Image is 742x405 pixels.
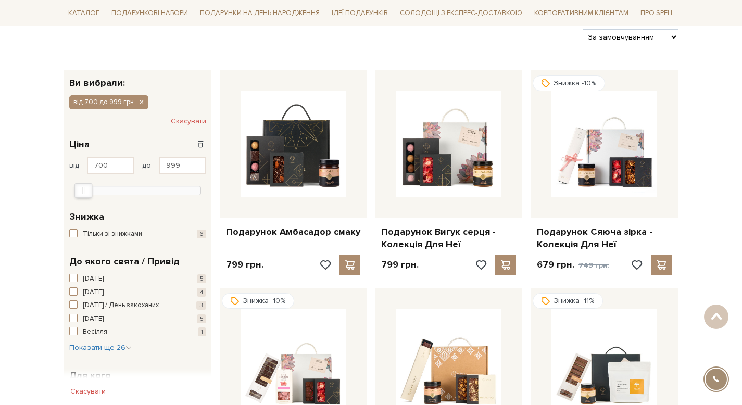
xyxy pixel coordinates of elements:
span: Показати ще 26 [69,343,132,352]
input: Ціна [87,157,134,174]
a: Солодощі з експрес-доставкою [396,4,526,22]
a: Подарунок Вигук серця - Колекція Для Неї [381,226,516,250]
span: від [69,161,79,170]
span: Для кого [69,369,111,383]
p: 679 грн. [537,259,609,271]
span: до [142,161,151,170]
span: 749 грн. [578,261,609,270]
span: 1 [198,327,206,336]
span: [DATE] [83,314,104,324]
span: 5 [197,314,206,323]
span: 3 [196,301,206,310]
button: [DATE] 5 [69,314,206,324]
a: Про Spell [636,5,678,21]
div: Знижка -10% [533,75,605,91]
button: Тільки зі знижками 6 [69,229,206,239]
div: Ви вибрали: [64,70,211,87]
a: Подарунки на День народження [196,5,324,21]
span: [DATE] [83,287,104,298]
button: [DATE] / День закоханих 3 [69,300,206,311]
span: 4 [197,288,206,297]
button: Весілля 1 [69,327,206,337]
span: 5 [197,274,206,283]
button: [DATE] 5 [69,274,206,284]
button: Показати ще 26 [69,343,132,353]
a: Каталог [64,5,104,21]
span: До якого свята / Привід [69,255,180,269]
button: Скасувати [64,383,112,400]
a: Ідеї подарунків [328,5,392,21]
input: Ціна [159,157,206,174]
span: Тільки зі знижками [83,229,142,239]
div: Знижка -11% [533,293,603,309]
div: Max [74,183,92,198]
span: Знижка [69,210,104,224]
a: Подарунок Амбасадор смаку [226,226,361,238]
button: від 700 до 999 грн. [69,95,148,109]
span: від 700 до 999 грн. [73,97,135,107]
p: 799 грн. [381,259,419,271]
a: Подарунок Сяюча зірка - Колекція Для Неї [537,226,672,250]
span: [DATE] / День закоханих [83,300,159,311]
button: Скасувати [171,113,206,130]
span: [DATE] [83,274,104,284]
a: Подарункові набори [107,5,192,21]
span: Ціна [69,137,90,151]
p: 799 грн. [226,259,263,271]
div: Знижка -10% [222,293,294,309]
button: [DATE] 4 [69,287,206,298]
span: 6 [197,230,206,238]
span: Весілля [83,327,107,337]
a: Корпоративним клієнтам [530,5,633,21]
